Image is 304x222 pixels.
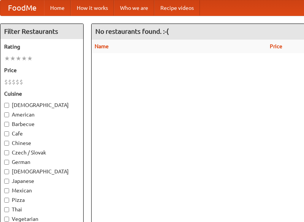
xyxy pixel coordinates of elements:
a: FoodMe [0,0,44,16]
label: Japanese [4,177,79,185]
input: Japanese [4,179,9,184]
label: [DEMOGRAPHIC_DATA] [4,168,79,175]
li: $ [8,78,12,86]
label: Czech / Slovak [4,149,79,156]
label: Cafe [4,130,79,137]
li: ★ [10,54,16,63]
input: Thai [4,207,9,212]
input: American [4,112,9,117]
h5: Price [4,66,79,74]
h4: Filter Restaurants [0,24,83,39]
label: Mexican [4,187,79,194]
label: Chinese [4,139,79,147]
label: Barbecue [4,120,79,128]
li: $ [12,78,16,86]
input: [DEMOGRAPHIC_DATA] [4,103,9,108]
li: ★ [16,54,21,63]
a: How it works [71,0,114,16]
input: Barbecue [4,122,9,127]
input: Mexican [4,188,9,193]
input: Cafe [4,131,9,136]
a: Who we are [114,0,154,16]
li: $ [16,78,19,86]
h5: Cuisine [4,90,79,98]
li: $ [19,78,23,86]
li: ★ [27,54,33,63]
input: Chinese [4,141,9,146]
input: [DEMOGRAPHIC_DATA] [4,169,9,174]
label: [DEMOGRAPHIC_DATA] [4,101,79,109]
a: Name [95,43,109,49]
li: ★ [21,54,27,63]
li: $ [4,78,8,86]
label: Thai [4,206,79,213]
h5: Rating [4,43,79,50]
a: Recipe videos [154,0,200,16]
input: German [4,160,9,165]
input: Pizza [4,198,9,203]
input: Vegetarian [4,217,9,222]
input: Czech / Slovak [4,150,9,155]
a: Price [270,43,282,49]
label: German [4,158,79,166]
a: Home [44,0,71,16]
ng-pluralize: No restaurants found. :-( [95,28,169,35]
li: ★ [4,54,10,63]
label: Pizza [4,196,79,204]
label: American [4,111,79,118]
